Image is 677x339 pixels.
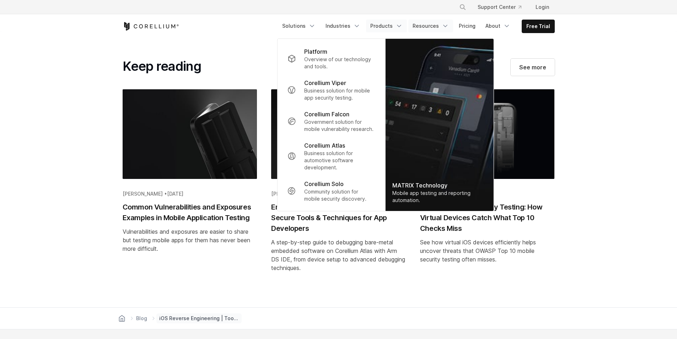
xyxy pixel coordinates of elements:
p: Overview of our technology and tools. [304,56,375,70]
a: Pricing [455,20,480,32]
a: About [481,20,515,32]
img: Embedded Debugging with Arm DS IDE: Secure Tools & Techniques for App Developers [271,89,406,179]
div: Navigation Menu [451,1,555,14]
span: [DATE] [167,191,183,197]
p: Community solution for mobile security discovery. [304,188,375,202]
a: Industries [321,20,365,32]
a: Corellium Atlas Business solution for automotive software development. [281,137,381,175]
p: Platform [304,47,327,56]
h2: Embedded Debugging with Arm DS IDE: Secure Tools & Techniques for App Developers [271,202,406,234]
div: Mobile app testing and reporting automation. [392,190,486,204]
p: Business solution for automotive software development. [304,150,375,171]
div: MATRIX Technology [392,181,486,190]
div: See how virtual iOS devices efficiently helps uncover threats that OWASP Top 10 mobile security t... [420,238,555,264]
h2: Common Vulnerabilities and Exposures Examples in Mobile Application Testing [123,202,257,223]
span: Blog [136,315,147,322]
a: MATRIX Technology Mobile app testing and reporting automation. [385,39,493,211]
a: Corellium Falcon Government solution for mobile vulnerability research. [281,106,381,137]
a: Products [366,20,407,32]
p: Business solution for mobile app security testing. [304,87,375,101]
button: Search [456,1,469,14]
div: [PERSON_NAME] • [123,190,257,197]
div: Vulnerabilities and exposures are easier to share but testing mobile apps for them has never been... [123,227,257,253]
h2: OWASP Mobile Security Testing: How Virtual Devices Catch What Top 10 Checks Miss [420,202,555,234]
h2: Keep reading [123,59,201,74]
p: Corellium Falcon [304,110,349,118]
span: See more [519,63,546,71]
a: Corellium Solo Community solution for mobile security discovery. [281,175,381,207]
div: [PERSON_NAME] • [271,190,406,197]
img: Matrix_WebNav_1x [385,39,493,211]
a: Blog [135,313,149,323]
a: Solutions [278,20,320,32]
span: iOS Reverse Engineering | Tools for Mobile Apps | Corellium [156,313,242,323]
a: Blog post summary: Common Vulnerabilities and Exposures Examples in Mobile Application Testing [115,89,264,281]
a: Corellium Home [123,22,179,31]
p: Government solution for mobile vulnerability research. [304,118,375,133]
p: Corellium Viper [304,79,346,87]
a: See more [511,59,555,76]
a: Platform Overview of our technology and tools. [281,43,381,74]
a: Resources [408,20,453,32]
a: Blog post summary: Embedded Debugging with Arm DS IDE: Secure Tools & Techniques for App Developers [264,89,413,281]
p: Corellium Atlas [304,141,345,150]
a: Free Trial [522,20,554,33]
a: Login [530,1,555,14]
a: Corellium Viper Business solution for mobile app security testing. [281,74,381,106]
a: Support Center [472,1,527,14]
p: Corellium Solo [304,180,344,188]
img: Common Vulnerabilities and Exposures Examples in Mobile Application Testing [123,89,257,197]
div: Navigation Menu [278,20,555,33]
div: A step-by-step guide to debugging bare-metal embedded software on Corellium Atlas with Arm DS IDE... [271,238,406,272]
